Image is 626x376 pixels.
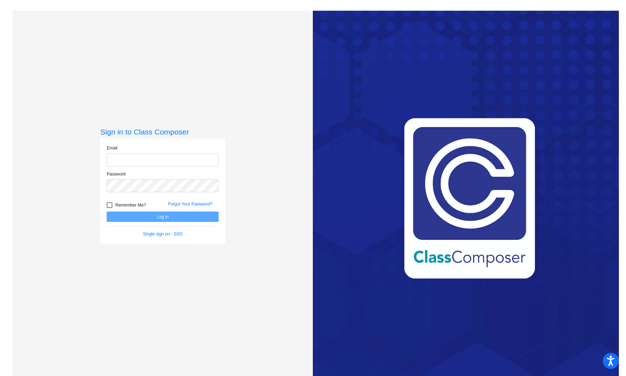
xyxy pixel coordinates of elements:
button: Log In [107,212,219,222]
label: Email [107,145,117,151]
label: Password [107,171,126,177]
span: Remember Me? [115,201,146,209]
a: Single sign on - SSO [143,232,183,237]
a: Forgot Your Password? [168,202,213,207]
h3: Sign in to Class Composer [100,127,225,136]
